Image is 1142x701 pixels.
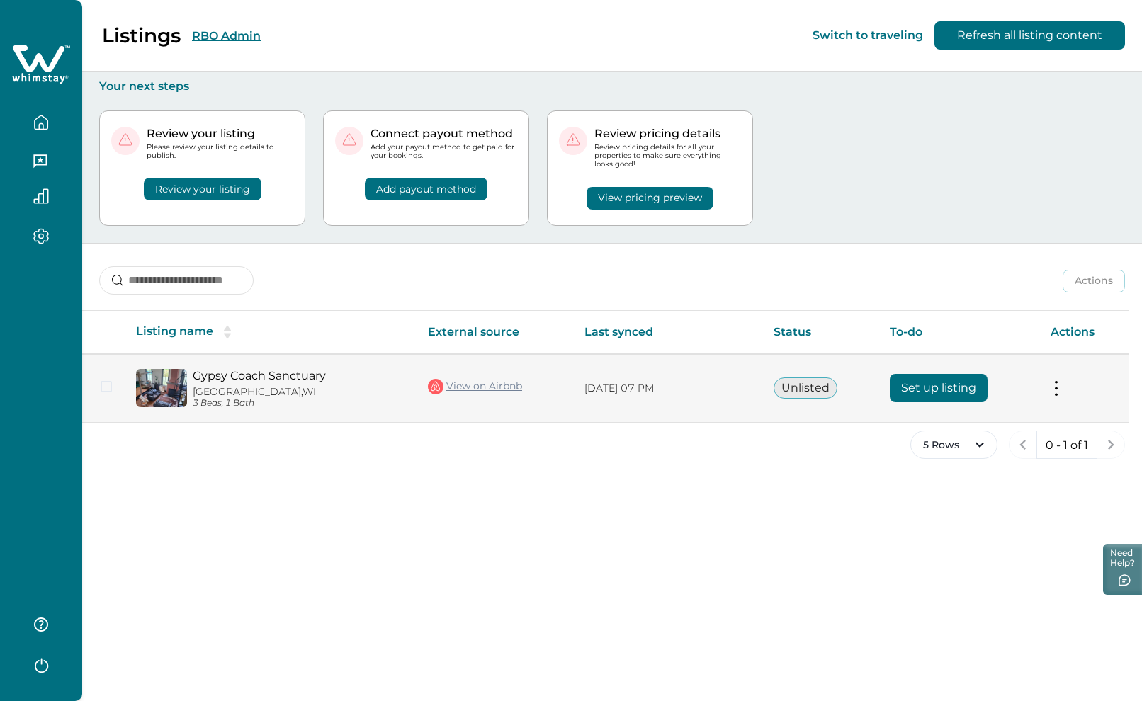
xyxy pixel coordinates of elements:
button: Refresh all listing content [934,21,1125,50]
p: 0 - 1 of 1 [1046,438,1088,452]
button: 5 Rows [910,431,997,459]
img: propertyImage_Gypsy Coach Sanctuary [136,369,187,407]
button: sorting [213,325,242,339]
button: View pricing preview [587,187,713,210]
button: Unlisted [774,377,837,399]
p: 3 Beds, 1 Bath [193,398,405,409]
th: Status [762,311,878,354]
button: next page [1097,431,1125,459]
button: Actions [1063,270,1125,292]
p: [GEOGRAPHIC_DATA], WI [193,386,405,398]
button: 0 - 1 of 1 [1036,431,1097,459]
p: Your next steps [99,79,1125,93]
th: Last synced [573,311,763,354]
p: Please review your listing details to publish. [147,143,293,160]
button: Review your listing [144,178,261,200]
p: Listings [102,23,181,47]
th: External source [417,311,573,354]
button: Switch to traveling [813,28,923,42]
p: Add your payout method to get paid for your bookings. [371,143,517,160]
p: [DATE] 07 PM [584,382,752,396]
th: To-do [878,311,1039,354]
a: Gypsy Coach Sanctuary [193,369,405,382]
button: Set up listing [890,374,988,402]
button: Add payout method [365,178,487,200]
button: previous page [1009,431,1037,459]
th: Listing name [125,311,417,354]
p: Review pricing details [594,127,741,141]
button: RBO Admin [192,29,261,42]
p: Review pricing details for all your properties to make sure everything looks good! [594,143,741,169]
p: Review your listing [147,127,293,141]
p: Connect payout method [371,127,517,141]
th: Actions [1039,311,1129,354]
a: View on Airbnb [428,377,522,396]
